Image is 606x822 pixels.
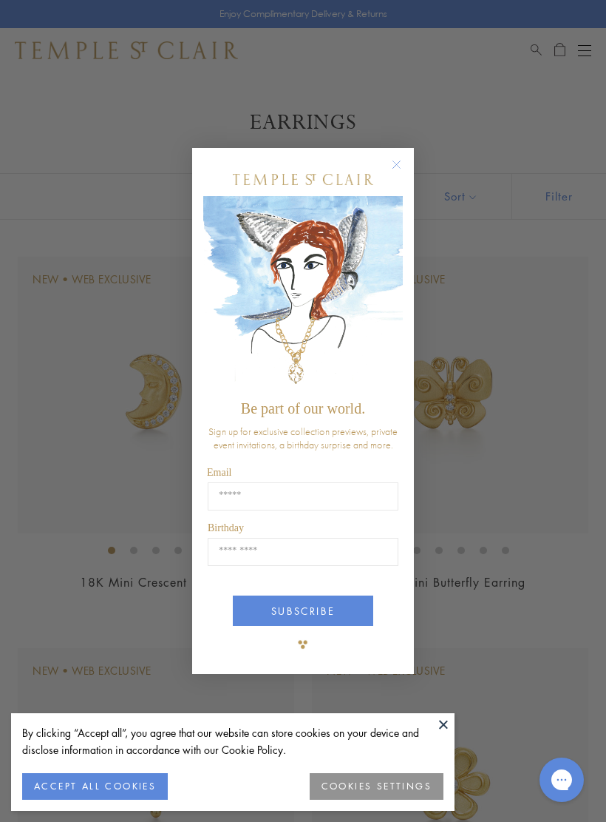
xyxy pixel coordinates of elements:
span: Be part of our world. [241,400,365,417]
span: Sign up for exclusive collection previews, private event invitations, a birthday surprise and more. [208,425,398,451]
img: TSC [288,630,318,659]
img: c4a9eb12-d91a-4d4a-8ee0-386386f4f338.jpeg [203,196,403,394]
div: By clicking “Accept all”, you agree that our website can store cookies on your device and disclos... [22,724,443,758]
span: Email [207,467,231,478]
input: Email [208,482,398,511]
button: ACCEPT ALL COOKIES [22,773,168,800]
span: Birthday [208,522,244,533]
button: SUBSCRIBE [233,596,373,626]
button: Close dialog [395,163,413,181]
iframe: Gorgias live chat messenger [532,752,591,807]
button: COOKIES SETTINGS [310,773,443,800]
img: Temple St. Clair [233,174,373,185]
